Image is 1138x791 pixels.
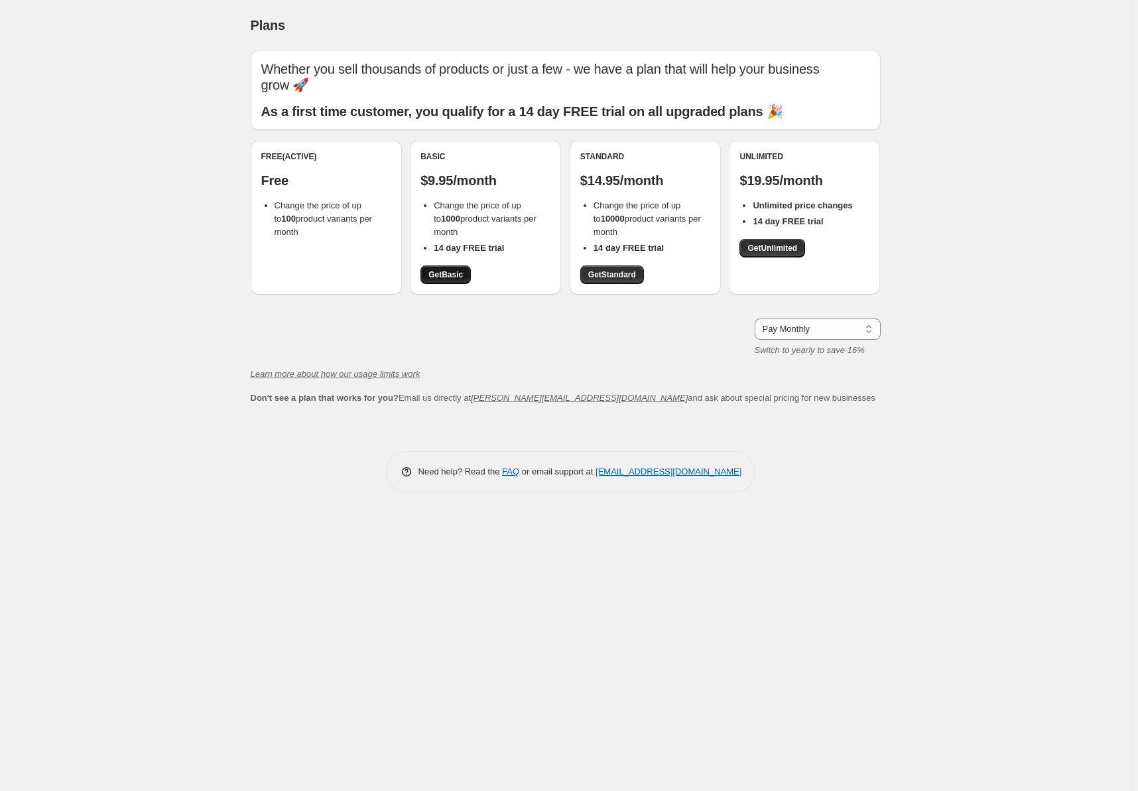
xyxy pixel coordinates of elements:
[428,269,463,280] span: Get Basic
[755,345,865,355] i: Switch to yearly to save 16%
[594,200,701,237] span: Change the price of up to product variants per month
[594,243,664,253] b: 14 day FREE trial
[580,173,710,188] p: $14.95/month
[261,61,870,93] p: Whether you sell thousands of products or just a few - we have a plan that will help your busines...
[580,265,644,284] a: GetStandard
[596,467,741,476] a: [EMAIL_ADDRESS][DOMAIN_NAME]
[261,173,391,188] p: Free
[753,216,823,226] b: 14 day FREE trial
[434,243,504,253] b: 14 day FREE trial
[747,243,797,253] span: Get Unlimited
[251,18,285,33] span: Plans
[261,104,783,119] b: As a first time customer, you qualify for a 14 day FREE trial on all upgraded plans 🎉
[281,214,296,224] b: 100
[251,393,399,403] b: Don't see a plan that works for you?
[420,173,550,188] p: $9.95/month
[441,214,460,224] b: 1000
[580,151,710,162] div: Standard
[420,265,471,284] a: GetBasic
[275,200,372,237] span: Change the price of up to product variants per month
[418,467,503,476] span: Need help? Read the
[588,269,636,280] span: Get Standard
[753,200,852,210] b: Unlimited price changes
[739,151,869,162] div: Unlimited
[251,393,875,403] span: Email us directly at and ask about special pricing for new businesses
[601,214,625,224] b: 10000
[519,467,596,476] span: or email support at
[502,467,519,476] a: FAQ
[739,173,869,188] p: $19.95/month
[739,239,805,257] a: GetUnlimited
[261,151,391,162] div: Free (Active)
[251,369,420,379] a: Learn more about how our usage limits work
[434,200,537,237] span: Change the price of up to product variants per month
[471,393,688,403] a: [PERSON_NAME][EMAIL_ADDRESS][DOMAIN_NAME]
[420,151,550,162] div: Basic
